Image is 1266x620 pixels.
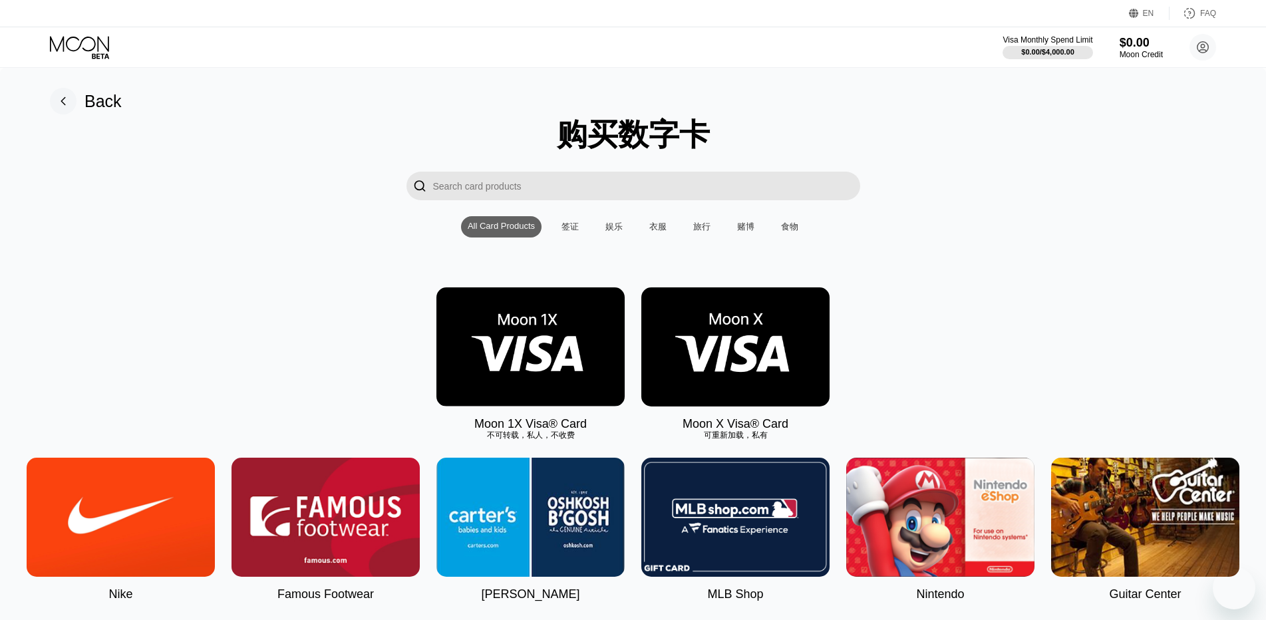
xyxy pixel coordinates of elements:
[1120,50,1163,59] div: Moon Credit
[916,587,964,601] div: Nintendo
[1003,35,1092,45] div: Visa Monthly Spend Limit
[643,216,673,237] div: 衣服
[461,216,542,237] div: All Card Products
[1109,587,1181,601] div: Guitar Center
[555,216,585,237] div: 签证
[433,172,860,200] input: Search card products
[481,587,579,601] div: [PERSON_NAME]
[1021,48,1074,56] div: $0.00 / $4,000.00
[277,587,374,601] div: Famous Footwear
[605,222,623,232] trans: 娱乐
[413,178,426,194] div: 
[693,222,711,232] trans: 旅行
[557,117,710,152] trans: 购买数字卡
[468,221,535,231] div: All Card Products
[1170,7,1216,20] div: FAQ
[474,417,587,431] div: Moon 1X Visa® Card
[704,430,768,440] trans: 可重新加载，私有
[1143,9,1154,18] div: EN
[406,172,433,200] div: 
[50,88,122,114] div: Back
[108,587,132,601] div: Nike
[561,222,579,232] trans: 签证
[683,417,788,431] div: Moon X Visa® Card
[1120,36,1163,50] div: $0.00
[649,222,667,232] trans: 衣服
[1200,9,1216,18] div: FAQ
[599,216,629,237] div: 娱乐
[1213,567,1255,609] iframe: 启动消息传送窗口的按钮
[487,430,575,440] trans: 不可转载，私人，不收费
[707,587,763,601] div: MLB Shop
[84,92,122,111] div: Back
[774,216,805,237] div: 食物
[1003,35,1092,59] div: Visa Monthly Spend Limit$0.00/$4,000.00
[781,222,798,232] trans: 食物
[687,216,717,237] div: 旅行
[737,222,754,232] trans: 赌博
[730,216,761,237] div: 赌博
[1129,7,1170,20] div: EN
[1120,36,1163,59] div: $0.00Moon Credit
